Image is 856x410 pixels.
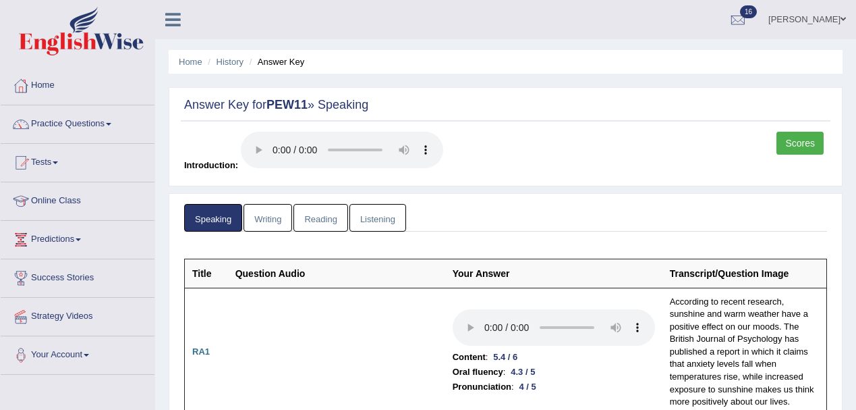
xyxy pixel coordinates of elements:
[184,160,238,170] span: Introduction:
[1,221,154,255] a: Predictions
[1,144,154,178] a: Tests
[184,204,242,232] a: Speaking
[453,365,503,380] b: Oral fluency
[1,182,154,216] a: Online Class
[453,380,655,394] li: :
[349,204,406,232] a: Listening
[184,99,827,112] h2: Answer Key for » Speaking
[453,380,511,394] b: Pronunciation
[217,57,244,67] a: History
[1,336,154,370] a: Your Account
[185,259,228,288] th: Title
[228,259,445,288] th: Question Audio
[453,365,655,380] li: :
[192,347,210,357] b: RA1
[488,350,523,364] div: 5.4 / 6
[776,132,824,155] a: Scores
[1,298,154,332] a: Strategy Videos
[445,259,662,288] th: Your Answer
[1,105,154,139] a: Practice Questions
[179,57,202,67] a: Home
[244,204,292,232] a: Writing
[1,67,154,101] a: Home
[514,380,542,394] div: 4 / 5
[505,365,540,379] div: 4.3 / 5
[740,5,757,18] span: 16
[662,259,827,288] th: Transcript/Question Image
[453,350,486,365] b: Content
[293,204,347,232] a: Reading
[246,55,305,68] li: Answer Key
[266,98,308,111] strong: PEW11
[453,350,655,365] li: :
[1,259,154,293] a: Success Stories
